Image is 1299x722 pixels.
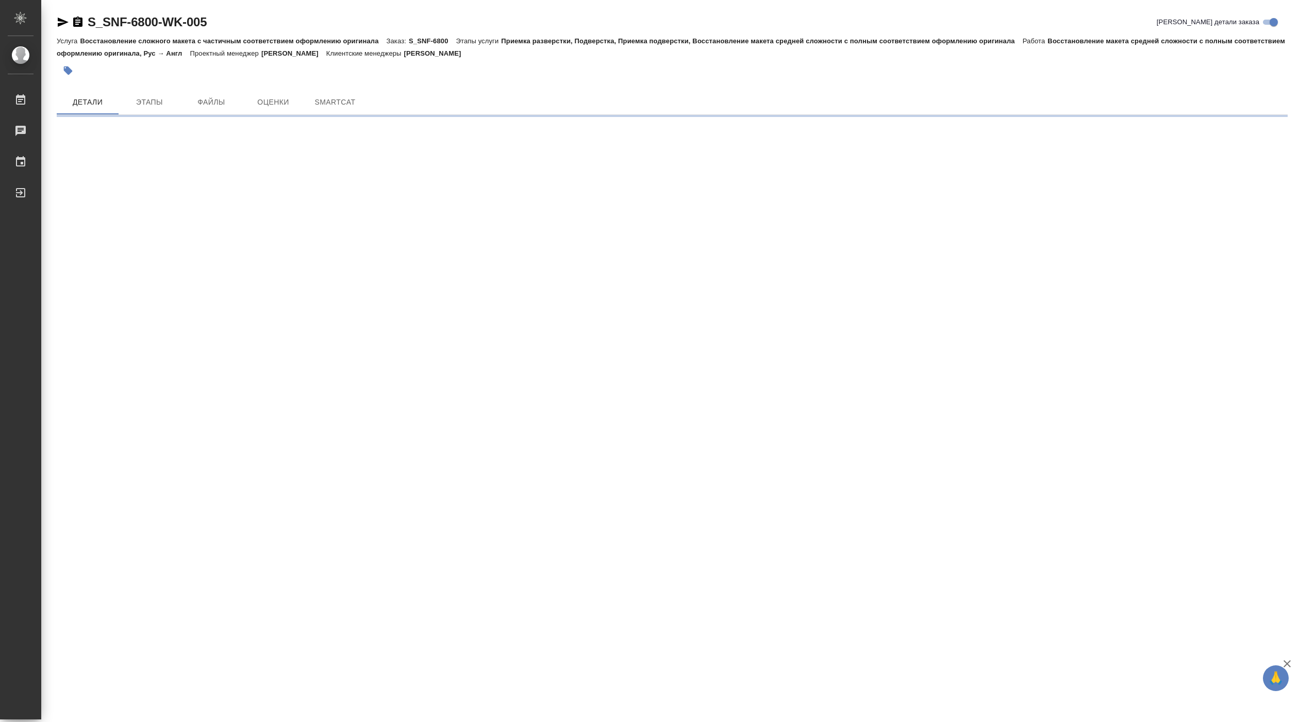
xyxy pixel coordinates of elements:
[456,37,502,45] p: Этапы услуги
[88,15,207,29] a: S_SNF-6800-WK-005
[125,96,174,109] span: Этапы
[80,37,386,45] p: Восстановление сложного макета с частичным соответствием оформлению оригинала
[57,16,69,28] button: Скопировать ссылку для ЯМессенджера
[1263,665,1289,691] button: 🙏
[190,49,261,57] p: Проектный менеджер
[261,49,326,57] p: [PERSON_NAME]
[72,16,84,28] button: Скопировать ссылку
[501,37,1022,45] p: Приемка разверстки, Подверстка, Приемка подверстки, Восстановление макета средней сложности с пол...
[409,37,456,45] p: S_SNF-6800
[57,37,80,45] p: Услуга
[1157,17,1259,27] span: [PERSON_NAME] детали заказа
[326,49,404,57] p: Клиентские менеджеры
[248,96,298,109] span: Оценки
[387,37,409,45] p: Заказ:
[1267,667,1285,689] span: 🙏
[187,96,236,109] span: Файлы
[63,96,112,109] span: Детали
[1023,37,1048,45] p: Работа
[57,59,79,82] button: Добавить тэг
[310,96,360,109] span: SmartCat
[404,49,469,57] p: [PERSON_NAME]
